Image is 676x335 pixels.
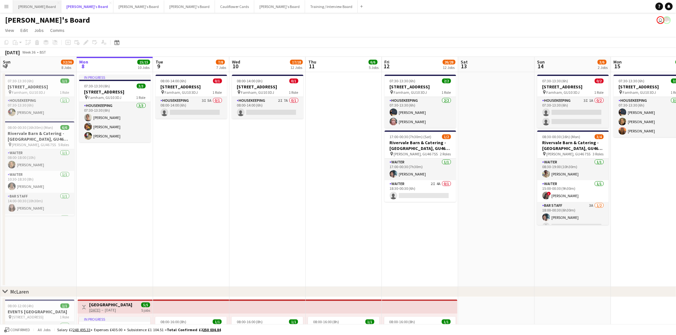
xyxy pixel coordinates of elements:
[156,59,163,65] span: Tue
[8,303,34,308] span: 08:00-12:00 (4h)
[598,60,607,64] span: 3/6
[3,75,74,119] app-job-card: 07:30-13:30 (6h)1/1[STREET_ADDRESS] Farnham, GU10 3DJ1 RoleHousekeeping1/107:30-13:30 (6h)[PERSON...
[79,59,88,65] span: Mon
[3,84,74,90] h3: [STREET_ADDRESS]
[442,134,451,139] span: 1/2
[34,27,44,33] span: Jobs
[79,75,151,80] div: In progress
[216,60,225,64] span: 7/8
[537,180,609,202] app-card-role: Waiter1/115:00-00:30 (9h30m)![PERSON_NAME]
[542,78,568,83] span: 07:30-13:30 (6h)
[13,0,61,13] button: [PERSON_NAME] Board
[394,152,438,156] span: [PERSON_NAME], GU46 7SS
[61,65,73,70] div: 8 Jobs
[3,193,74,214] app-card-role: BAR STAFF1/114:00-00:30 (10h30m)[PERSON_NAME]
[89,308,132,312] div: → [DATE]
[623,90,656,95] span: Farnham, GU10 3DJ
[536,63,545,70] span: 14
[384,63,390,70] span: 12
[165,90,198,95] span: Farnham, GU10 3DJ
[442,90,451,95] span: 1 Role
[3,309,74,315] h3: EVENTS [GEOGRAPHIC_DATA]
[290,65,303,70] div: 12 Jobs
[537,75,609,128] app-job-card: 07:30-13:30 (6h)0/2[STREET_ADDRESS] Farnham, GU10 3DJ1 RoleHousekeeping3I1A0/207:30-13:30 (6h)
[440,152,451,156] span: 2 Roles
[136,95,146,100] span: 1 Role
[18,26,30,34] a: Edit
[390,78,416,83] span: 07:30-13:30 (6h)
[141,302,150,307] span: 5/5
[442,319,451,324] span: 1/1
[254,0,305,13] button: [PERSON_NAME]'s Board
[213,78,222,83] span: 0/1
[61,60,74,64] span: 32/36
[537,84,609,90] h3: [STREET_ADDRESS]
[73,327,90,332] tcxspan: Call 248 495.33 via 3CX
[2,63,11,70] span: 7
[3,121,74,216] app-job-card: 08:00-00:30 (16h30m) (Mon)6/6Rivervale Barn & Catering - [GEOGRAPHIC_DATA], GU46 7SS [PERSON_NAME...
[308,59,316,65] span: Thu
[113,0,164,13] button: [PERSON_NAME]'s Board
[20,27,28,33] span: Edit
[307,63,316,70] span: 11
[160,319,186,324] span: 08:00-16:00 (8h)
[3,326,31,333] button: Confirmed
[156,84,227,90] h3: [STREET_ADDRESS]
[3,171,74,193] app-card-role: Waiter1/110:30-18:30 (8h)[PERSON_NAME]
[537,202,609,233] app-card-role: BAR STAFF3A1/218:00-00:30 (6h30m)[PERSON_NAME]
[460,63,468,70] span: 13
[89,302,132,308] h3: [GEOGRAPHIC_DATA]
[167,327,221,332] span: Total Confirmed £2
[385,180,456,202] app-card-role: Waiter2I4A0/118:30-00:30 (6h)
[79,317,150,322] div: In progress
[385,130,456,202] app-job-card: 17:00-00:30 (7h30m) (Sat)1/2Rivervale Barn & Catering - [GEOGRAPHIC_DATA], GU46 7SS [PERSON_NAME]...
[21,50,37,55] span: Week 36
[237,319,263,324] span: 08:00-16:00 (8h)
[216,65,226,70] div: 7 Jobs
[241,90,274,95] span: Farnham, GU10 3DJ
[389,319,415,324] span: 08:00-16:00 (8h)
[614,59,622,65] span: Mon
[48,26,67,34] a: Comms
[443,65,455,70] div: 12 Jobs
[61,0,113,13] button: [PERSON_NAME]'s Board
[60,90,69,95] span: 1 Role
[5,27,14,33] span: View
[290,60,303,64] span: 17/18
[231,63,240,70] span: 10
[537,140,609,151] h3: Rivervale Barn & Catering - [GEOGRAPHIC_DATA], GU46 7SS
[547,192,551,196] span: !
[60,125,69,130] span: 6/6
[385,140,456,151] h3: Rivervale Barn & Catering - [GEOGRAPHIC_DATA], GU46 7SS
[385,159,456,180] app-card-role: Waiter1/117:00-00:30 (7h30m)[PERSON_NAME]
[385,75,456,128] app-job-card: 07:30-13:30 (6h)2/2[STREET_ADDRESS] Farnham, GU10 3DJ1 RoleHousekeeping2/207:30-13:30 (6h)[PERSON...
[542,134,580,139] span: 08:30-00:30 (16h) (Mon)
[5,15,90,25] h1: [PERSON_NAME]'s Board
[369,65,379,70] div: 5 Jobs
[40,50,46,55] div: BST
[36,327,52,332] span: All jobs
[57,327,221,332] div: Salary £2 + Expenses £435.00 + Subsistence £1 104.51 =
[88,95,122,100] span: Farnham, GU10 3DJ
[232,97,303,119] app-card-role: Housekeeping2I7A0/108:00-14:00 (6h)
[8,78,34,83] span: 07:30-13:30 (6h)
[89,308,100,312] tcxspan: Call 08-09-2025 via 3CX
[385,59,390,65] span: Fri
[60,315,69,319] span: 1 Role
[385,97,456,128] app-card-role: Housekeeping2/207:30-13:30 (6h)[PERSON_NAME][PERSON_NAME]
[12,90,45,95] span: Farnham, GU10 3DJ
[138,65,150,70] div: 10 Jobs
[203,327,221,332] tcxspan: Call 250 034.84 via 3CX
[156,97,227,119] app-card-role: Housekeeping3I5A0/108:00-14:00 (6h)
[547,90,580,95] span: Farnham, GU10 3DJ
[657,16,664,24] app-user-avatar: Kathryn Davies
[141,307,150,313] div: 5 jobs
[10,288,29,295] div: McLaren
[385,84,456,90] h3: [STREET_ADDRESS]
[156,75,227,119] app-job-card: 08:00-14:00 (6h)0/1[STREET_ADDRESS] Farnham, GU10 3DJ1 RoleHousekeeping3I5A0/108:00-14:00 (6h)
[3,149,74,171] app-card-role: Waiter1/108:00-18:00 (10h)[PERSON_NAME]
